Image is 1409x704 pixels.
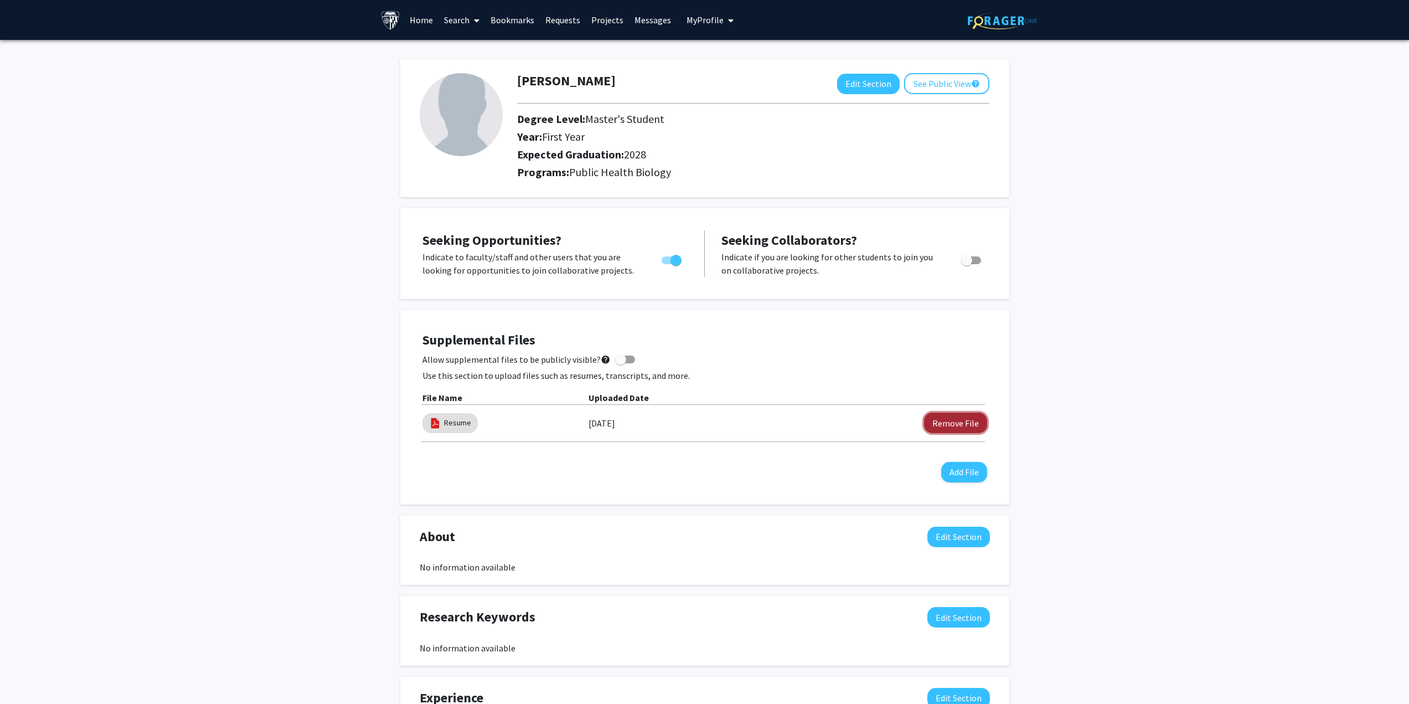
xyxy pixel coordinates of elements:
[971,77,980,90] mat-icon: help
[8,654,47,696] iframe: Chat
[927,527,990,547] button: Edit About
[420,73,503,156] img: Profile Picture
[444,417,471,429] a: Resume
[420,527,455,547] span: About
[422,250,641,277] p: Indicate to faculty/staff and other users that you are looking for opportunities to join collabor...
[422,392,462,403] b: File Name
[904,73,989,94] button: See Public View
[687,14,724,25] span: My Profile
[438,1,485,39] a: Search
[429,417,441,429] img: pdf_icon.png
[422,232,561,249] span: Seeking Opportunities?
[721,250,940,277] p: Indicate if you are looking for other students to join you on collaborative projects.
[517,73,616,89] h1: [PERSON_NAME]
[589,414,615,433] label: [DATE]
[624,147,646,161] span: 2028
[517,148,894,161] h2: Expected Graduation:
[422,332,987,348] h4: Supplemental Files
[517,112,894,126] h2: Degree Level:
[957,250,987,267] div: Toggle
[422,353,611,366] span: Allow supplemental files to be publicly visible?
[586,1,629,39] a: Projects
[927,607,990,628] button: Edit Research Keywords
[517,166,989,179] h2: Programs:
[585,112,664,126] span: Master's Student
[540,1,586,39] a: Requests
[404,1,438,39] a: Home
[420,607,535,627] span: Research Keywords
[968,12,1037,29] img: ForagerOne Logo
[629,1,677,39] a: Messages
[837,74,900,94] button: Edit Section
[924,413,987,433] button: Remove Resume File
[941,462,987,482] button: Add File
[422,369,987,382] p: Use this section to upload files such as resumes, transcripts, and more.
[569,165,671,179] span: Public Health Biology
[420,641,990,655] div: No information available
[381,11,400,30] img: Johns Hopkins University Logo
[601,353,611,366] mat-icon: help
[542,130,585,143] span: First Year
[721,232,857,249] span: Seeking Collaborators?
[485,1,540,39] a: Bookmarks
[589,392,649,403] b: Uploaded Date
[657,250,688,267] div: Toggle
[420,561,990,574] div: No information available
[517,130,894,143] h2: Year:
